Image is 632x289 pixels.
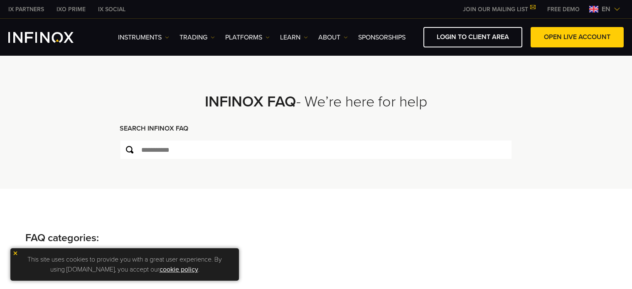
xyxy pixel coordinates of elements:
a: INFINOX MENU [541,5,586,14]
a: PLATFORMS [225,32,270,42]
a: ABOUT [318,32,348,42]
a: INFINOX [92,5,132,14]
a: cookie policy [160,265,198,274]
p: This site uses cookies to provide you with a great user experience. By using [DOMAIN_NAME], you a... [15,252,235,277]
span: en [598,4,614,14]
a: Learn [280,32,308,42]
a: TRADING [180,32,215,42]
a: JOIN OUR MAILING LIST [457,6,541,13]
strong: INFINOX FAQ [205,93,296,111]
a: INFINOX Logo [8,32,93,43]
strong: SEARCH INFINOX FAQ [120,124,188,133]
a: INFINOX [50,5,92,14]
a: Instruments [118,32,169,42]
a: SPONSORSHIPS [358,32,406,42]
a: LOGIN TO CLIENT AREA [423,27,522,47]
a: INFINOX [2,5,50,14]
h2: - We’re here for help [98,93,534,111]
p: FAQ categories: [25,230,607,246]
img: yellow close icon [12,250,18,256]
a: OPEN LIVE ACCOUNT [531,27,624,47]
